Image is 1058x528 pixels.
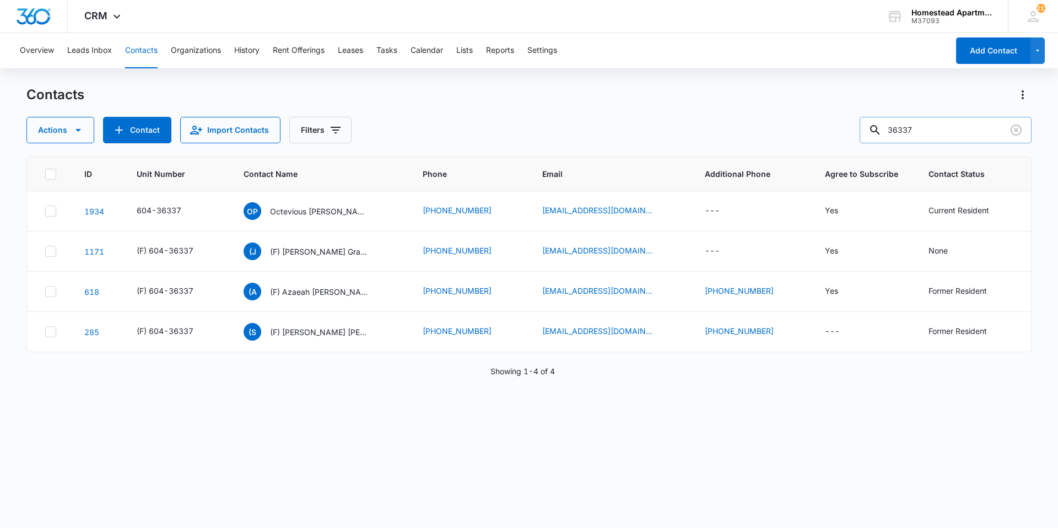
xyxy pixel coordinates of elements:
[929,285,1007,298] div: Contact Status - Former Resident - Select to Edit Field
[423,245,492,256] a: [PHONE_NUMBER]
[542,245,672,258] div: Email - jb0442513@gmail.com - Select to Edit Field
[273,33,325,68] button: Rent Offerings
[423,325,511,338] div: Phone - (970) 371-4856 - Select to Edit Field
[423,325,492,337] a: [PHONE_NUMBER]
[411,33,443,68] button: Calendar
[929,285,987,297] div: Former Resident
[825,285,838,297] div: Yes
[542,245,652,256] a: [EMAIL_ADDRESS][DOMAIN_NAME]
[542,168,662,180] span: Email
[456,33,473,68] button: Lists
[825,325,840,338] div: ---
[137,245,213,258] div: Unit Number - (F) 604-36337 - Select to Edit Field
[137,325,193,337] div: (F) 604-36337
[423,168,500,180] span: Phone
[26,87,84,103] h1: Contacts
[84,10,107,21] span: CRM
[1014,86,1032,104] button: Actions
[84,287,99,297] a: Navigate to contact details page for (F) Azaeah Cordona & Lucia Paura Arellano
[705,245,739,258] div: Additional Phone - - Select to Edit Field
[234,33,260,68] button: History
[84,207,104,216] a: Navigate to contact details page for Octevious Presbury
[825,168,902,180] span: Agree to Subscribe
[171,33,221,68] button: Organizations
[929,245,948,256] div: None
[84,327,99,337] a: Navigate to contact details page for (F) Savanna Rutheford Megan Patrick
[103,117,171,143] button: Add Contact
[929,204,989,216] div: Current Resident
[244,283,261,300] span: (A
[705,204,739,218] div: Additional Phone - - Select to Edit Field
[423,204,492,216] a: [PHONE_NUMBER]
[423,285,492,297] a: [PHONE_NUMBER]
[137,285,193,297] div: (F) 604-36337
[486,33,514,68] button: Reports
[825,325,860,338] div: Agree to Subscribe - - Select to Edit Field
[1037,4,1045,13] span: 212
[527,33,557,68] button: Settings
[929,204,1009,218] div: Contact Status - Current Resident - Select to Edit Field
[423,245,511,258] div: Phone - (970) 730-9010 - Select to Edit Field
[705,204,720,218] div: ---
[542,285,652,297] a: [EMAIL_ADDRESS][DOMAIN_NAME]
[244,323,389,341] div: Contact Name - (F) Savanna Rutheford Megan Patrick - Select to Edit Field
[270,246,369,257] p: (F) [PERSON_NAME] Grande [PERSON_NAME] & [PERSON_NAME]
[929,245,968,258] div: Contact Status - None - Select to Edit Field
[84,247,104,256] a: Navigate to contact details page for (F) Jose Manuel Grande Bautista & Tania Rodriguez
[137,204,201,218] div: Unit Number - 604-36337 - Select to Edit Field
[137,245,193,256] div: (F) 604-36337
[137,285,213,298] div: Unit Number - (F) 604-36337 - Select to Edit Field
[289,117,352,143] button: Filters
[929,325,1007,338] div: Contact Status - Former Resident - Select to Edit Field
[244,323,261,341] span: (S
[423,204,511,218] div: Phone - (307) 286-5634 - Select to Edit Field
[26,117,94,143] button: Actions
[825,245,838,256] div: Yes
[20,33,54,68] button: Overview
[705,325,793,338] div: Additional Phone - (303) 547-4856 - Select to Edit Field
[705,285,774,297] a: [PHONE_NUMBER]
[137,204,181,216] div: 604-36337
[125,33,158,68] button: Contacts
[67,33,112,68] button: Leads Inbox
[376,33,397,68] button: Tasks
[705,325,774,337] a: [PHONE_NUMBER]
[911,17,992,25] div: account id
[929,325,987,337] div: Former Resident
[542,204,672,218] div: Email - Prezburyoctevious@gmail.com - Select to Edit Field
[244,243,389,260] div: Contact Name - (F) Jose Manuel Grande Bautista & Tania Rodriguez - Select to Edit Field
[338,33,363,68] button: Leases
[825,204,838,216] div: Yes
[423,285,511,298] div: Phone - (970) 804-6928 - Select to Edit Field
[270,326,369,338] p: (F) [PERSON_NAME] [PERSON_NAME]
[705,285,793,298] div: Additional Phone - (970) 779-5397 - Select to Edit Field
[1007,121,1025,139] button: Clear
[825,245,858,258] div: Agree to Subscribe - Yes - Select to Edit Field
[825,204,858,218] div: Agree to Subscribe - Yes - Select to Edit Field
[270,206,369,217] p: Octevious [PERSON_NAME]
[705,245,720,258] div: ---
[244,283,389,300] div: Contact Name - (F) Azaeah Cordona & Lucia Paura Arellano - Select to Edit Field
[244,202,261,220] span: OP
[542,204,652,216] a: [EMAIL_ADDRESS][DOMAIN_NAME]
[270,286,369,298] p: (F) Azaeah [PERSON_NAME] & [DATE][PERSON_NAME] [PERSON_NAME]
[542,285,672,298] div: Email - lilzaezae68@gmail.com - Select to Edit Field
[860,117,1032,143] input: Search Contacts
[180,117,280,143] button: Import Contacts
[1037,4,1045,13] div: notifications count
[929,168,997,180] span: Contact Status
[244,243,261,260] span: (J
[956,37,1030,64] button: Add Contact
[542,325,672,338] div: Email - cleo19145@gmail.com - Select to Edit Field
[137,325,213,338] div: Unit Number - (F) 604-36337 - Select to Edit Field
[542,325,652,337] a: [EMAIL_ADDRESS][DOMAIN_NAME]
[84,168,94,180] span: ID
[911,8,992,17] div: account name
[244,168,380,180] span: Contact Name
[490,365,555,377] p: Showing 1-4 of 4
[137,168,217,180] span: Unit Number
[705,168,798,180] span: Additional Phone
[244,202,389,220] div: Contact Name - Octevious Presbury - Select to Edit Field
[825,285,858,298] div: Agree to Subscribe - Yes - Select to Edit Field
